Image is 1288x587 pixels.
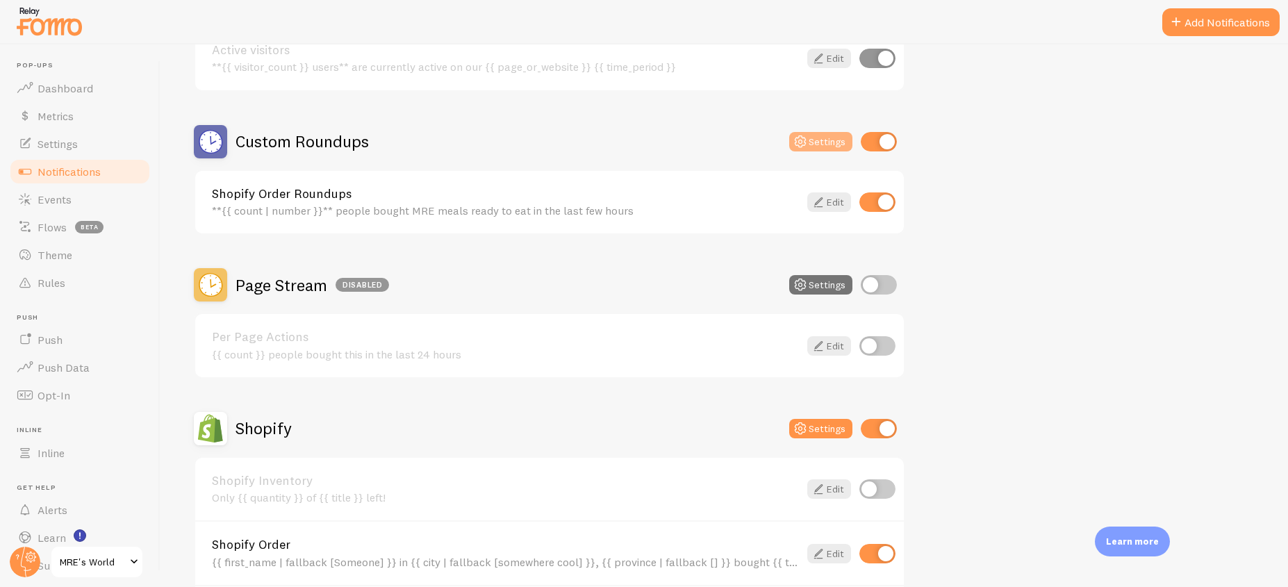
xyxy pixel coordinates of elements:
[1106,535,1159,548] p: Learn more
[194,125,227,158] img: Custom Roundups
[212,556,799,568] div: {{ first_name | fallback [Someone] }} in {{ city | fallback [somewhere cool] }}, {{ province | fa...
[17,426,151,435] span: Inline
[8,326,151,354] a: Push
[336,278,389,292] div: Disabled
[212,348,799,361] div: {{ count }} people bought this in the last 24 hours
[212,204,799,217] div: **{{ count | number }}** people bought MRE meals ready to eat in the last few hours
[212,538,799,551] a: Shopify Order
[17,483,151,493] span: Get Help
[38,81,93,95] span: Dashboard
[8,241,151,269] a: Theme
[789,419,852,438] button: Settings
[17,61,151,70] span: Pop-ups
[38,531,66,545] span: Learn
[75,221,104,233] span: beta
[17,313,151,322] span: Push
[38,503,67,517] span: Alerts
[38,446,65,460] span: Inline
[8,158,151,185] a: Notifications
[212,60,799,73] div: **{{ visitor_count }} users** are currently active on our {{ page_or_website }} {{ time_period }}
[38,248,72,262] span: Theme
[236,417,292,439] h2: Shopify
[212,331,799,343] a: Per Page Actions
[236,131,369,152] h2: Custom Roundups
[38,192,72,206] span: Events
[38,137,78,151] span: Settings
[8,354,151,381] a: Push Data
[8,496,151,524] a: Alerts
[236,274,389,296] h2: Page Stream
[38,333,63,347] span: Push
[212,474,799,487] a: Shopify Inventory
[807,336,851,356] a: Edit
[38,361,90,374] span: Push Data
[789,275,852,295] button: Settings
[194,268,227,301] img: Page Stream
[212,44,799,56] a: Active visitors
[807,192,851,212] a: Edit
[38,109,74,123] span: Metrics
[8,269,151,297] a: Rules
[8,213,151,241] a: Flows beta
[38,220,67,234] span: Flows
[1095,527,1170,556] div: Learn more
[8,185,151,213] a: Events
[807,544,851,563] a: Edit
[8,439,151,467] a: Inline
[8,74,151,102] a: Dashboard
[789,132,852,151] button: Settings
[8,524,151,552] a: Learn
[194,412,227,445] img: Shopify
[74,529,86,542] svg: <p>Watch New Feature Tutorials!</p>
[38,165,101,179] span: Notifications
[15,3,84,39] img: fomo-relay-logo-orange.svg
[212,491,799,504] div: Only {{ quantity }} of {{ title }} left!
[38,388,70,402] span: Opt-In
[807,49,851,68] a: Edit
[807,479,851,499] a: Edit
[38,276,65,290] span: Rules
[50,545,144,579] a: MRE's World
[212,188,799,200] a: Shopify Order Roundups
[8,102,151,130] a: Metrics
[8,130,151,158] a: Settings
[60,554,126,570] span: MRE's World
[8,381,151,409] a: Opt-In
